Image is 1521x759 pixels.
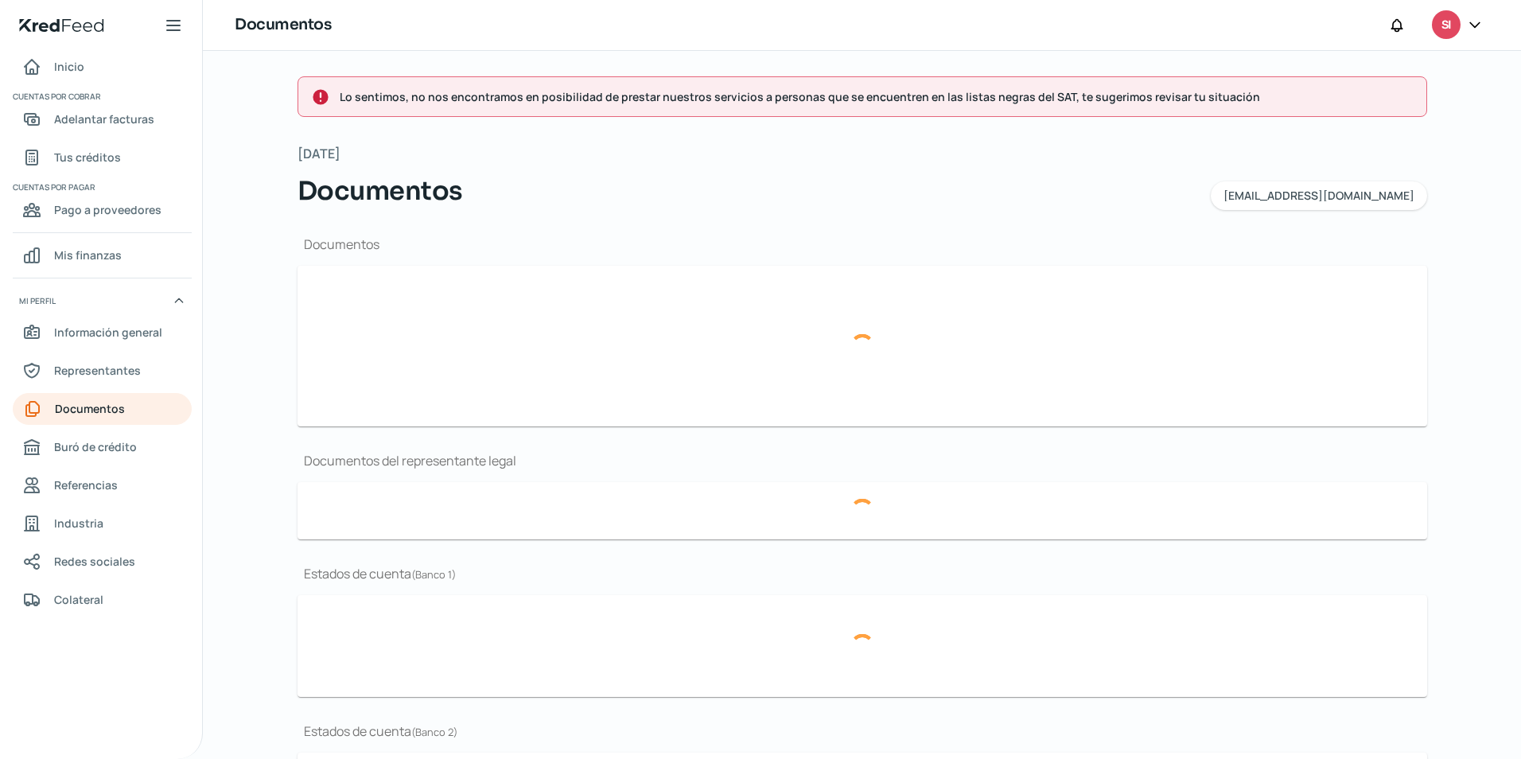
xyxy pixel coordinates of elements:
[340,87,1414,107] span: Lo sentimos, no nos encontramos en posibilidad de prestar nuestros servicios a personas que se en...
[13,317,192,348] a: Información general
[298,722,1427,740] h1: Estados de cuenta
[298,142,340,165] span: [DATE]
[54,109,154,129] span: Adelantar facturas
[54,475,118,495] span: Referencias
[54,245,122,265] span: Mis finanzas
[54,200,161,220] span: Pago a proveedores
[13,431,192,463] a: Buró de crédito
[54,437,137,457] span: Buró de crédito
[19,294,56,308] span: Mi perfil
[298,172,463,210] span: Documentos
[54,56,84,76] span: Inicio
[54,513,103,533] span: Industria
[298,565,1427,582] h1: Estados de cuenta
[54,551,135,571] span: Redes sociales
[235,14,331,37] h1: Documentos
[13,355,192,387] a: Representantes
[13,469,192,501] a: Referencias
[13,51,192,83] a: Inicio
[54,360,141,380] span: Representantes
[13,142,192,173] a: Tus créditos
[13,508,192,539] a: Industria
[54,322,162,342] span: Información general
[13,89,189,103] span: Cuentas por cobrar
[13,194,192,226] a: Pago a proveedores
[411,725,457,739] span: ( Banco 2 )
[13,103,192,135] a: Adelantar facturas
[411,567,456,582] span: ( Banco 1 )
[54,147,121,167] span: Tus créditos
[55,399,125,418] span: Documentos
[54,590,103,609] span: Colateral
[1441,16,1451,35] span: SI
[298,452,1427,469] h1: Documentos del representante legal
[13,239,192,271] a: Mis finanzas
[298,235,1427,253] h1: Documentos
[13,546,192,578] a: Redes sociales
[1223,190,1414,201] span: [EMAIL_ADDRESS][DOMAIN_NAME]
[13,584,192,616] a: Colateral
[13,180,189,194] span: Cuentas por pagar
[13,393,192,425] a: Documentos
